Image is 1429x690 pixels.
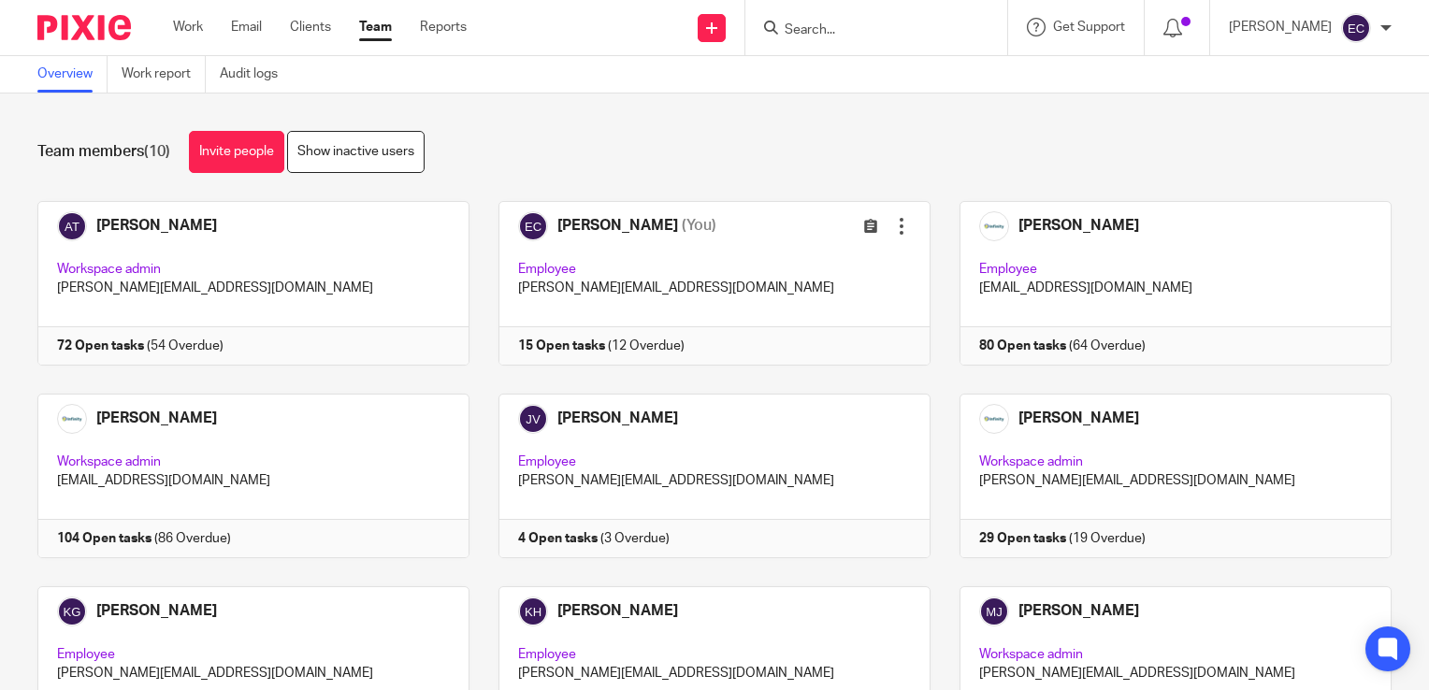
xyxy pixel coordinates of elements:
[290,18,331,36] a: Clients
[287,131,425,173] a: Show inactive users
[359,18,392,36] a: Team
[1341,13,1371,43] img: svg%3E
[37,142,170,162] h1: Team members
[1229,18,1332,36] p: [PERSON_NAME]
[220,56,292,93] a: Audit logs
[173,18,203,36] a: Work
[122,56,206,93] a: Work report
[231,18,262,36] a: Email
[189,131,284,173] a: Invite people
[420,18,467,36] a: Reports
[144,144,170,159] span: (10)
[37,15,131,40] img: Pixie
[783,22,951,39] input: Search
[1053,21,1125,34] span: Get Support
[37,56,108,93] a: Overview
